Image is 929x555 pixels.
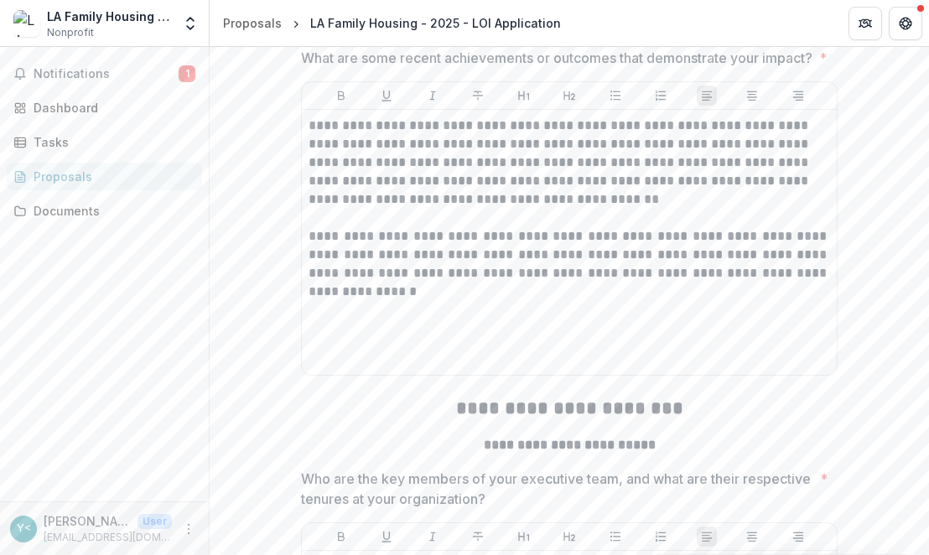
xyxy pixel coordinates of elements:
button: Bullet List [605,86,625,106]
div: Proposals [223,14,282,32]
button: Italicize [423,526,443,547]
button: Bullet List [605,526,625,547]
div: LA Family Housing - 2025 - LOI Application [310,14,561,32]
button: Get Help [889,7,922,40]
a: Proposals [7,163,202,190]
a: Tasks [7,128,202,156]
p: What are some recent achievements or outcomes that demonstrate your impact? [301,48,812,68]
button: Align Left [697,526,717,547]
button: Strike [468,86,488,106]
img: LA Family Housing Corporation [13,10,40,37]
button: Partners [849,7,882,40]
a: Documents [7,197,202,225]
nav: breadcrumb [216,11,568,35]
button: Underline [376,526,397,547]
p: [EMAIL_ADDRESS][DOMAIN_NAME] [44,530,172,545]
span: Notifications [34,67,179,81]
div: LA Family Housing Corporation [47,8,172,25]
span: Nonprofit [47,25,94,40]
div: Tasks [34,133,189,151]
p: [PERSON_NAME] <[EMAIL_ADDRESS][DOMAIN_NAME]> <[EMAIL_ADDRESS][DOMAIN_NAME]> [44,512,131,530]
button: More [179,519,199,539]
div: Dashboard [34,99,189,117]
span: 1 [179,65,195,82]
button: Underline [376,86,397,106]
button: Open entity switcher [179,7,202,40]
button: Align Right [788,526,808,547]
button: Align Center [742,86,762,106]
button: Heading 2 [559,526,579,547]
button: Heading 1 [514,86,534,106]
button: Notifications1 [7,60,202,87]
button: Ordered List [651,526,671,547]
button: Heading 2 [559,86,579,106]
button: Bold [331,526,351,547]
button: Align Right [788,86,808,106]
button: Heading 1 [514,526,534,547]
div: Proposals [34,168,189,185]
a: Proposals [216,11,288,35]
button: Align Center [742,526,762,547]
button: Bold [331,86,351,106]
div: Yarely Lopez <ylopez@lafh.org> <ylopez@lafh.org> [17,523,31,534]
button: Italicize [423,86,443,106]
button: Ordered List [651,86,671,106]
p: User [138,514,172,529]
p: Who are the key members of your executive team, and what are their respective tenures at your org... [301,469,813,509]
a: Dashboard [7,94,202,122]
button: Strike [468,526,488,547]
button: Align Left [697,86,717,106]
div: Documents [34,202,189,220]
